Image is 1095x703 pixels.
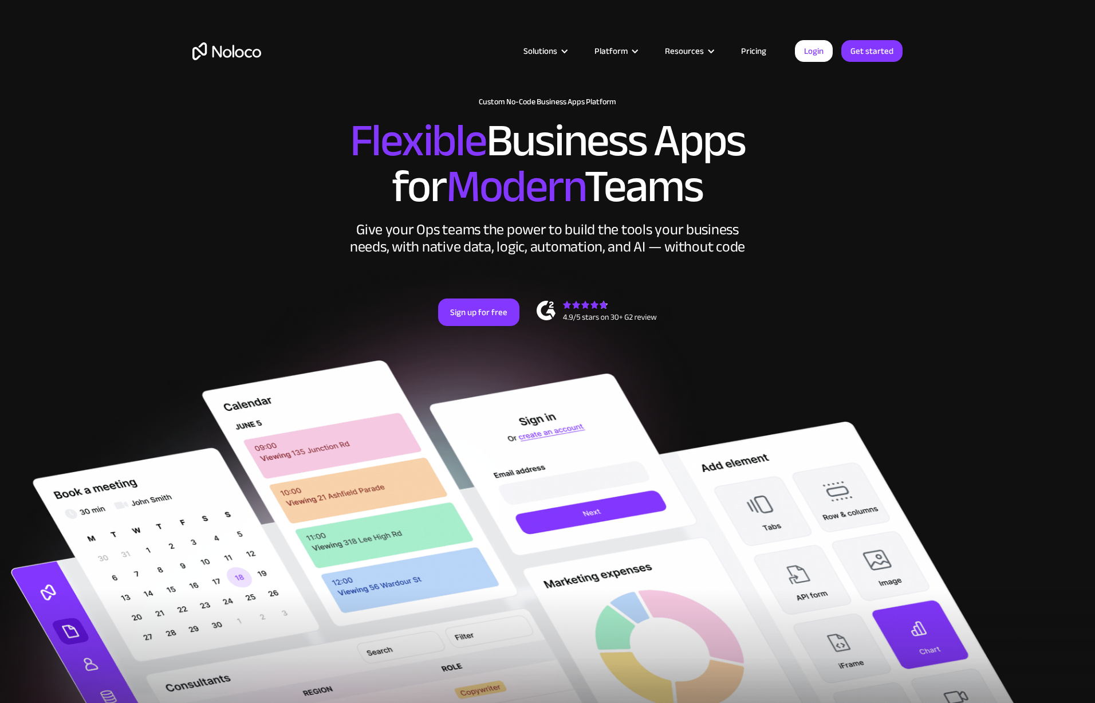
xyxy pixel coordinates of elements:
a: Pricing [727,44,781,58]
div: Resources [665,44,704,58]
a: home [192,42,261,60]
div: Platform [580,44,651,58]
div: Solutions [509,44,580,58]
div: Resources [651,44,727,58]
span: Modern [446,144,584,229]
a: Login [795,40,833,62]
span: Flexible [350,98,486,183]
div: Give your Ops teams the power to build the tools your business needs, with native data, logic, au... [347,221,748,256]
div: Platform [594,44,628,58]
h2: Business Apps for Teams [192,118,903,210]
a: Get started [841,40,903,62]
div: Solutions [523,44,557,58]
a: Sign up for free [438,299,519,326]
